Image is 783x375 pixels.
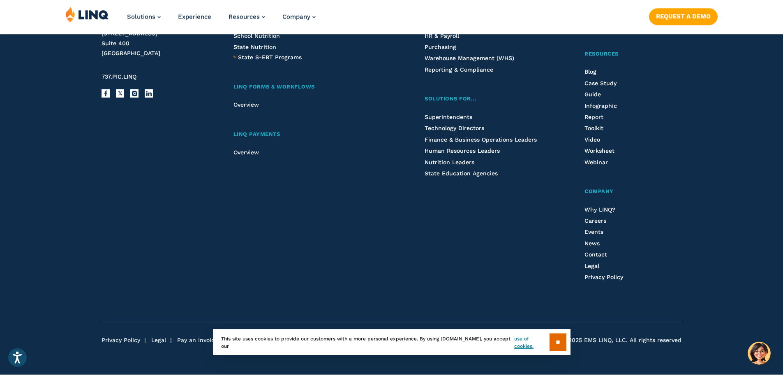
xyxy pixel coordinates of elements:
[584,91,601,98] a: Guide
[584,147,614,154] a: Worksheet
[584,251,607,258] a: Contact
[116,89,124,98] a: X
[584,228,603,235] a: Events
[584,50,681,58] a: Resources
[649,7,718,25] nav: Button Navigation
[127,13,161,21] a: Solutions
[233,131,280,137] span: LINQ Payments
[178,13,211,21] a: Experience
[102,29,214,58] address: [STREET_ADDRESS] Suite 400 [GEOGRAPHIC_DATA]
[584,217,606,224] a: Careers
[425,125,484,131] a: Technology Directors
[177,337,218,343] a: Pay an Invoice
[425,66,493,73] a: Reporting & Compliance
[584,114,603,120] a: Report
[425,55,514,61] a: Warehouse Management (WHS)
[229,13,265,21] a: Resources
[282,13,310,21] span: Company
[233,83,382,91] a: LINQ Forms & Workflows
[425,159,474,165] a: Nutrition Leaders
[130,89,139,98] a: Instagram
[102,337,140,343] a: Privacy Policy
[102,73,136,80] span: 737.PIC.LINQ
[233,33,280,39] a: School Nutrition
[425,136,537,143] a: Finance & Business Operations Leaders
[127,13,155,21] span: Solutions
[584,159,608,165] a: Webinar
[584,187,681,196] a: Company
[425,114,472,120] a: Superintendents
[233,149,259,156] a: Overview
[584,240,600,247] a: News
[425,170,498,177] a: State Education Agencies
[584,263,599,269] a: Legal
[649,8,718,25] a: Request a Demo
[282,13,316,21] a: Company
[584,188,614,194] span: Company
[102,89,110,98] a: Facebook
[584,206,615,213] a: Why LINQ?
[233,130,382,139] a: LINQ Payments
[425,44,456,50] a: Purchasing
[145,89,153,98] a: LinkedIn
[425,147,500,154] a: Human Resources Leaders
[564,336,681,345] span: ©2025 EMS LINQ, LLC. All rights reserved
[233,101,259,108] a: Overview
[238,53,302,62] a: State S-EBT Programs
[584,274,623,280] a: Privacy Policy
[584,68,596,75] a: Blog
[584,80,617,86] a: Case Study
[233,84,315,90] span: LINQ Forms & Workflows
[425,33,459,39] a: HR & Payroll
[584,136,600,143] a: Video
[127,7,316,34] nav: Primary Navigation
[233,44,276,50] a: State Nutrition
[514,335,549,350] a: use of cookies.
[584,125,603,131] a: Toolkit
[238,54,302,61] span: State S-EBT Programs
[213,329,571,355] div: This site uses cookies to provide our customers with a more personal experience. By using [DOMAIN...
[151,337,166,343] a: Legal
[229,13,260,21] span: Resources
[748,342,771,365] button: Hello, have a question? Let’s chat.
[65,7,109,22] img: LINQ | K‑12 Software
[584,51,619,57] span: Resources
[584,102,617,109] a: Infographic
